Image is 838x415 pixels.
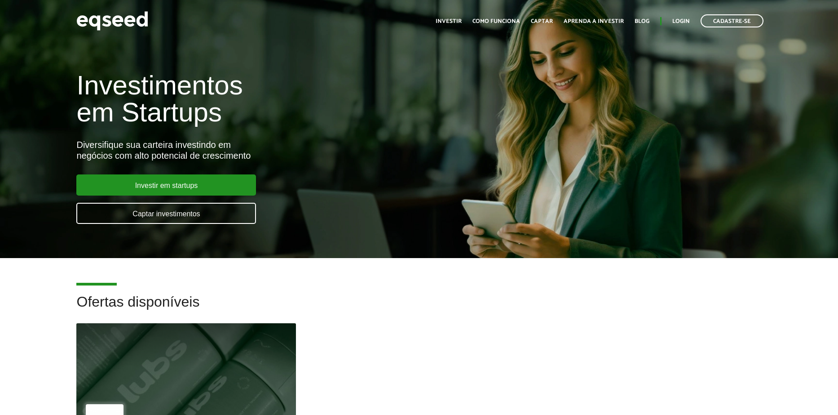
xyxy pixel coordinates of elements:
[76,294,761,323] h2: Ofertas disponíveis
[531,18,553,24] a: Captar
[76,174,256,196] a: Investir em startups
[672,18,690,24] a: Login
[76,9,148,33] img: EqSeed
[436,18,462,24] a: Investir
[76,203,256,224] a: Captar investimentos
[76,139,482,161] div: Diversifique sua carteira investindo em negócios com alto potencial de crescimento
[635,18,649,24] a: Blog
[76,72,482,126] h1: Investimentos em Startups
[472,18,520,24] a: Como funciona
[564,18,624,24] a: Aprenda a investir
[701,14,763,27] a: Cadastre-se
